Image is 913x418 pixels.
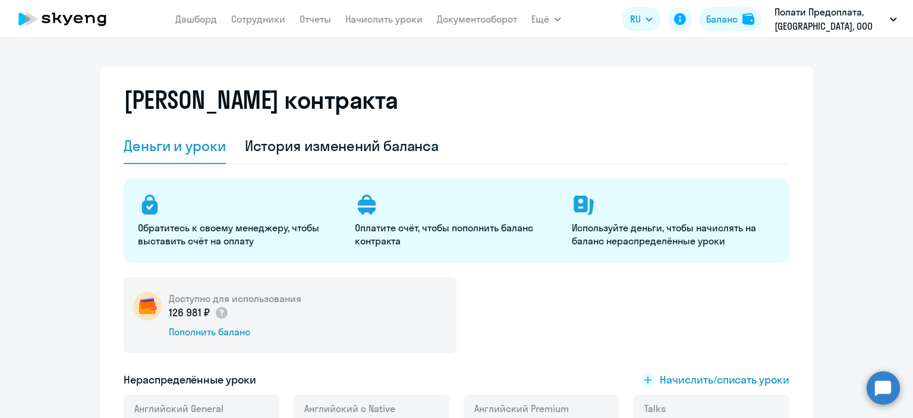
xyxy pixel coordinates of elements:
span: Talks [644,402,666,415]
span: RU [630,12,641,26]
img: balance [742,13,754,25]
p: Оплатите счёт, чтобы пополнить баланс контракта [355,221,558,247]
div: Баланс [706,12,738,26]
div: Пополнить баланс [169,325,301,338]
a: Отчеты [300,13,331,25]
a: Дашборд [175,13,217,25]
p: Обратитесь к своему менеджеру, чтобы выставить счёт на оплату [138,221,341,247]
span: Английский General [134,402,223,415]
p: Полати Предоплата, [GEOGRAPHIC_DATA], ООО [775,5,885,33]
a: Начислить уроки [345,13,423,25]
a: Документооборот [437,13,517,25]
img: wallet-circle.png [133,292,162,320]
button: Ещё [531,7,561,31]
p: 126 981 ₽ [169,305,229,320]
span: Ещё [531,12,549,26]
a: Сотрудники [231,13,285,25]
h2: [PERSON_NAME] контракта [124,86,398,114]
span: Начислить/списать уроки [660,372,789,388]
span: Английский Premium [474,402,569,415]
p: Используйте деньги, чтобы начислять на баланс нераспределённые уроки [572,221,775,247]
span: Английский с Native [304,402,395,415]
div: Деньги и уроки [124,136,226,155]
button: Балансbalance [699,7,761,31]
button: RU [622,7,661,31]
h5: Нераспределённые уроки [124,372,256,388]
h5: Доступно для использования [169,292,301,305]
div: История изменений баланса [245,136,439,155]
button: Полати Предоплата, [GEOGRAPHIC_DATA], ООО [769,5,903,33]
